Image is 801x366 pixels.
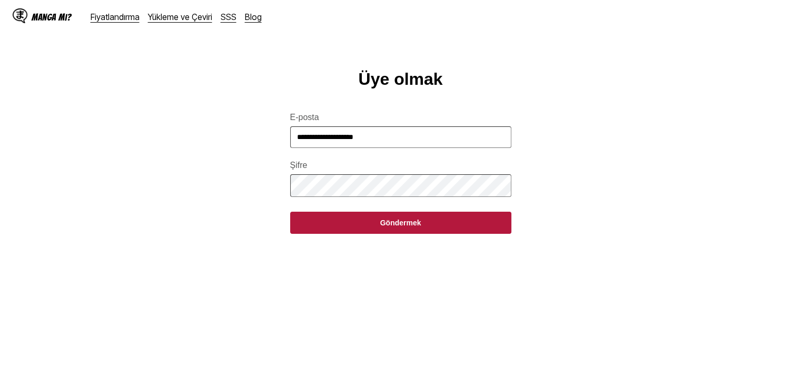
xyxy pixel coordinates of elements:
[290,161,308,170] font: Şifre
[221,12,236,22] a: SSS
[358,70,442,88] font: Üye olmak
[290,113,319,122] font: E-posta
[148,12,212,22] a: Yükleme ve Çeviri
[13,8,27,23] img: IsManga Logo
[290,212,511,234] button: Göndermek
[245,12,262,22] a: Blog
[91,12,140,22] a: Fiyatlandırma
[380,219,421,227] font: Göndermek
[13,8,91,25] a: IsManga LogoManga mı?
[32,12,72,22] font: Manga mı?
